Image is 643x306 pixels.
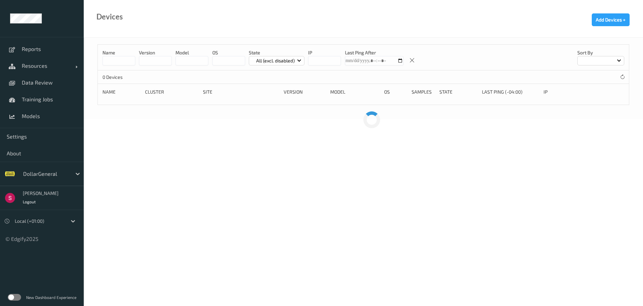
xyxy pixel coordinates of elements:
div: Name [102,89,140,95]
div: State [439,89,477,95]
button: Add Devices + [592,13,630,26]
p: State [249,49,305,56]
p: Name [102,49,135,56]
p: All (excl. disabled) [254,57,297,64]
p: Sort by [577,49,624,56]
div: Model [330,89,379,95]
div: Cluster [145,89,198,95]
div: ip [544,89,589,95]
p: 0 Devices [102,74,153,81]
div: Site [203,89,279,95]
div: version [284,89,326,95]
div: OS [384,89,407,95]
p: IP [308,49,341,56]
div: Last Ping (-04:00) [482,89,539,95]
p: OS [212,49,245,56]
p: model [175,49,208,56]
p: Last Ping After [345,49,404,56]
div: Samples [412,89,434,95]
p: version [139,49,172,56]
div: Devices [96,13,123,20]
